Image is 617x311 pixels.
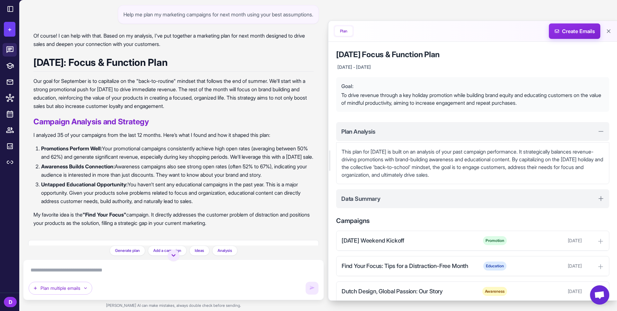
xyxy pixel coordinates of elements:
div: [DATE] Weekend Kickoff [342,236,471,245]
div: Find Your Focus: Tips for a Distraction-Free Month [342,262,471,270]
strong: "Find Your Focus" [83,211,126,218]
button: Analysis [212,245,237,256]
p: This plan for [DATE] is built on an analysis of your past campaign performance. It strategically ... [342,148,604,179]
p: My favorite idea is the campaign. It directly addresses the customer problem of distraction and p... [33,210,314,227]
strong: Untapped Educational Opportunity: [41,181,128,188]
span: Awareness [482,287,507,296]
strong: Awareness Builds Connection: [41,163,115,170]
div: [PERSON_NAME] AI can make mistakes, always double check before sending. [23,300,324,311]
button: View generated Plan [28,240,319,267]
span: Create Emails [547,23,603,39]
div: Goal: [341,82,604,90]
p: Of course! I can help with that. Based on my analysis, I've put together a marketing plan for nex... [33,31,314,48]
div: [DATE] [518,262,582,270]
span: Generate plan [115,248,140,253]
div: [DATE] [518,288,582,295]
strong: Promotions Perform Well: [41,145,102,152]
li: Your promotional campaigns consistently achieve high open rates (averaging between 50% and 62%) a... [41,144,314,161]
span: Promotion [483,236,507,245]
span: Plan [34,245,44,253]
h2: Plan Analysis [341,127,375,136]
span: Ideas [195,248,204,253]
p: I analyzed 35 of your campaigns from the last 12 months. Here’s what I found and how it shaped th... [33,131,314,139]
div: D [4,297,17,307]
a: Open chat [590,285,609,305]
div: Help me plan my marketing campaigns for next month using your best assumptions. [118,5,319,24]
h2: Campaign Analysis and Strategy [33,117,314,127]
span: + [8,24,12,34]
button: Plan [335,26,353,36]
h2: Campaigns [336,216,609,226]
div: To drive revenue through a key holiday promotion while building brand equity and educating custom... [341,91,604,107]
button: Create Emails [549,23,600,39]
h2: Data Summary [341,194,380,203]
div: [DATE] - [DATE] [336,62,372,72]
button: Add a campaign [148,245,187,256]
li: You haven't sent any educational campaigns in the past year. This is a major opportunity. Given y... [41,180,314,205]
h1: [DATE] Focus & Function Plan [336,49,609,60]
button: Plan multiple emails [29,282,92,295]
span: Add a campaign [153,248,181,253]
span: Analysis [218,248,232,253]
span: Education [483,262,506,271]
button: Generate plan [110,245,145,256]
button: + [4,22,15,37]
button: Ideas [189,245,210,256]
p: Our goal for September is to capitalize on the "back-to-routine" mindset that follows the end of ... [33,77,314,110]
div: [DATE] [518,237,582,244]
h1: [DATE]: Focus & Function Plan [33,56,314,72]
div: Dutch Design, Global Passion: Our Story [342,287,471,296]
li: Awareness campaigns also see strong open rates (often 52% to 67%), indicating your audience is in... [41,162,314,179]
